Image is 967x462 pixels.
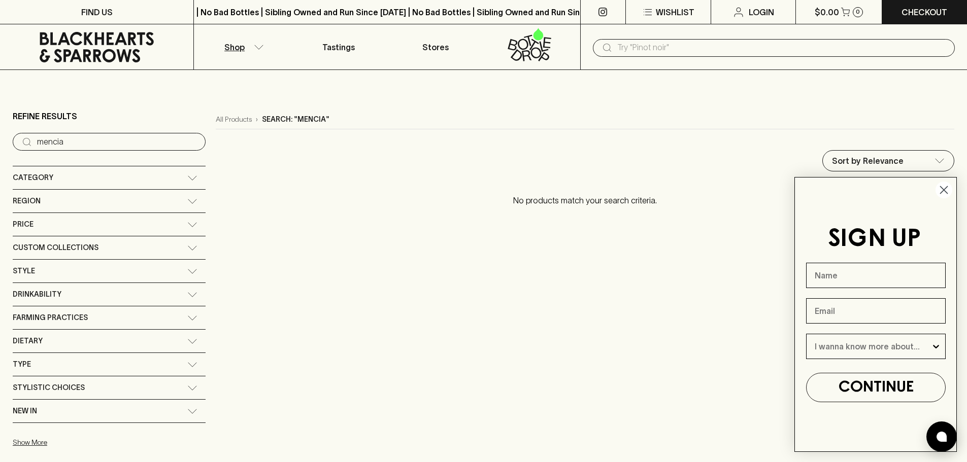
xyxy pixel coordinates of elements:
[13,306,206,329] div: Farming Practices
[937,432,947,442] img: bubble-icon
[13,376,206,399] div: Stylistic Choices
[13,236,206,259] div: Custom Collections
[13,405,37,417] span: New In
[13,432,146,453] button: Show More
[656,6,694,18] p: Wishlist
[13,265,35,277] span: Style
[815,6,839,18] p: $0.00
[784,167,967,462] div: FLYOUT Form
[13,241,98,254] span: Custom Collections
[224,41,245,53] p: Shop
[13,330,206,352] div: Dietary
[13,311,88,324] span: Farming Practices
[13,213,206,236] div: Price
[81,6,113,18] p: FIND US
[856,9,860,15] p: 0
[815,334,931,359] input: I wanna know more about...
[256,114,258,125] p: ›
[387,24,484,69] a: Stores
[13,335,43,347] span: Dietary
[37,134,197,150] input: Try “Pinot noir”
[617,40,947,56] input: Try "Pinot noir"
[13,260,206,282] div: Style
[13,400,206,422] div: New In
[828,228,921,251] span: SIGN UP
[13,283,206,306] div: Drinkability
[13,288,61,301] span: Drinkability
[13,190,206,212] div: Region
[13,166,206,189] div: Category
[216,114,252,125] a: All Products
[13,218,34,231] span: Price
[13,381,85,394] span: Stylistic Choices
[806,263,946,288] input: Name
[13,353,206,376] div: Type
[13,171,53,184] span: Category
[13,110,77,122] p: Refine Results
[749,6,774,18] p: Login
[322,41,355,53] p: Tastings
[13,358,31,371] span: Type
[902,6,947,18] p: Checkout
[832,155,904,167] p: Sort by Relevance
[13,195,41,207] span: Region
[806,373,946,402] button: CONTINUE
[931,334,941,359] button: Show Options
[806,298,946,324] input: Email
[290,24,387,69] a: Tastings
[216,229,954,250] nav: pagination navigation
[422,41,449,53] p: Stores
[216,184,954,217] p: No products match your search criteria.
[262,114,329,125] p: Search: "mencia"
[935,181,953,199] button: Close dialog
[823,151,954,171] div: Sort by Relevance
[194,24,290,69] button: Shop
